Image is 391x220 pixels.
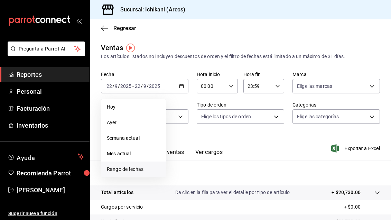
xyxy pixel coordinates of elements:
[344,203,380,211] p: + $0.00
[114,83,118,89] input: --
[201,113,251,120] span: Elige los tipos de orden
[17,87,84,96] span: Personal
[157,149,184,161] button: Ver ventas
[101,53,380,60] div: Los artículos listados no incluyen descuentos de orden y el filtro de fechas está limitado a un m...
[141,83,143,89] span: /
[175,189,290,196] p: Da clic en la fila para ver el detalle por tipo de artículo
[115,6,185,14] h3: Sucursal: Ichikani (Arcos)
[197,72,238,77] label: Hora inicio
[17,185,84,195] span: [PERSON_NAME]
[107,103,160,111] span: Hoy
[132,83,134,89] span: -
[101,203,143,211] p: Cargos por servicio
[292,72,380,77] label: Marca
[243,72,285,77] label: Hora fin
[197,102,284,107] label: Tipo de orden
[134,83,141,89] input: --
[107,166,160,173] span: Rango de fechas
[107,119,160,126] span: Ayer
[112,149,223,161] div: navigation tabs
[106,83,112,89] input: --
[8,210,84,217] span: Sugerir nueva función
[195,149,223,161] button: Ver cargos
[17,70,84,79] span: Reportes
[17,153,75,161] span: Ayuda
[8,42,85,56] button: Pregunta a Parrot AI
[101,72,188,77] label: Fecha
[112,83,114,89] span: /
[101,43,123,53] div: Ventas
[126,44,135,52] img: Tooltip marker
[5,50,85,57] a: Pregunta a Parrot AI
[147,83,149,89] span: /
[292,102,380,107] label: Categorías
[17,104,84,113] span: Facturación
[101,189,133,196] p: Total artículos
[107,150,160,157] span: Mes actual
[297,113,339,120] span: Elige las categorías
[76,18,82,24] button: open_drawer_menu
[332,189,361,196] p: + $20,730.00
[19,45,74,53] span: Pregunta a Parrot AI
[107,135,160,142] span: Semana actual
[149,83,160,89] input: ----
[118,83,120,89] span: /
[113,25,136,31] span: Regresar
[143,83,147,89] input: --
[101,25,136,31] button: Regresar
[101,169,380,177] p: Resumen
[17,168,84,178] span: Recomienda Parrot
[17,121,84,130] span: Inventarios
[333,144,380,153] button: Exportar a Excel
[120,83,132,89] input: ----
[297,83,332,90] span: Elige las marcas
